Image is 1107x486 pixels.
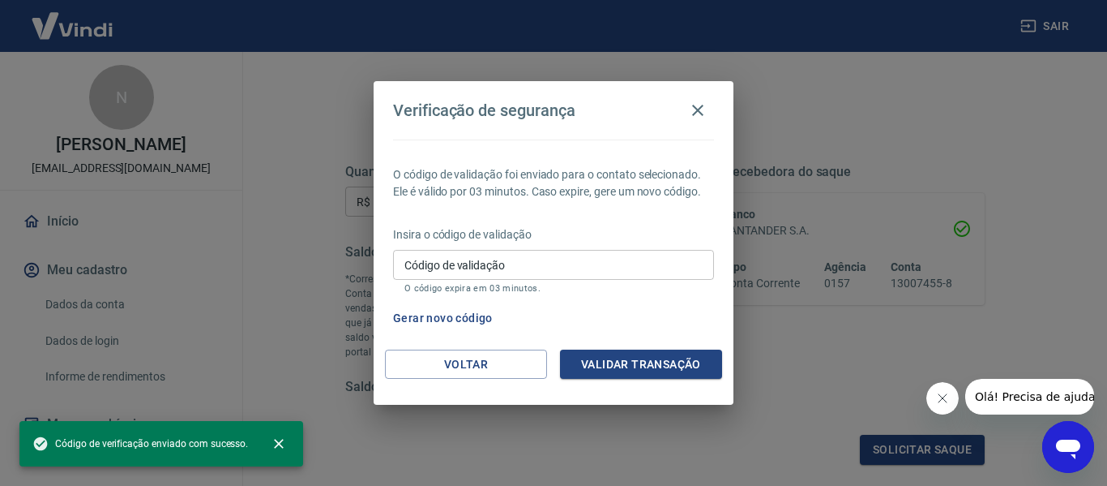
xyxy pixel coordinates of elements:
[387,303,499,333] button: Gerar novo código
[261,426,297,462] button: close
[965,379,1094,415] iframe: Mensagem da empresa
[393,226,714,243] p: Insira o código de validação
[385,350,547,380] button: Voltar
[393,166,714,200] p: O código de validação foi enviado para o contato selecionado. Ele é válido por 03 minutos. Caso e...
[10,11,136,24] span: Olá! Precisa de ajuda?
[404,283,703,294] p: O código expira em 03 minutos.
[926,382,959,415] iframe: Fechar mensagem
[32,436,248,452] span: Código de verificação enviado com sucesso.
[560,350,722,380] button: Validar transação
[1042,421,1094,473] iframe: Botão para abrir a janela de mensagens
[393,101,575,120] h4: Verificação de segurança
